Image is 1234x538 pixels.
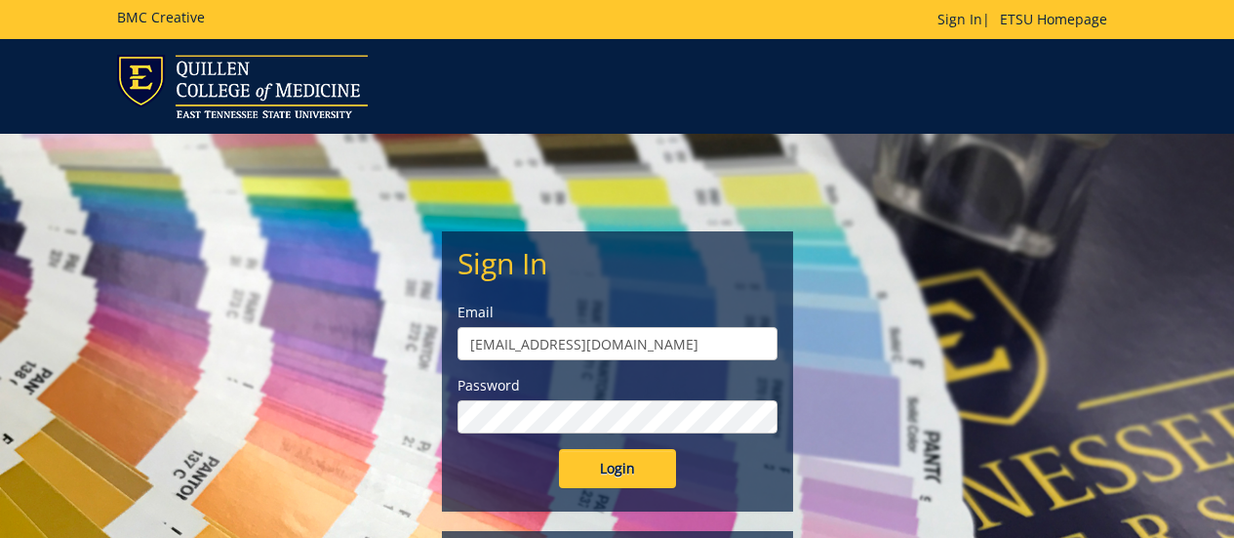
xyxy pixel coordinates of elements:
input: Login [559,449,676,488]
h2: Sign In [458,247,777,279]
label: Email [458,303,777,322]
p: | [937,10,1117,29]
h5: BMC Creative [117,10,205,24]
label: Password [458,376,777,395]
img: ETSU logo [117,55,368,118]
a: Sign In [937,10,982,28]
a: ETSU Homepage [990,10,1117,28]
